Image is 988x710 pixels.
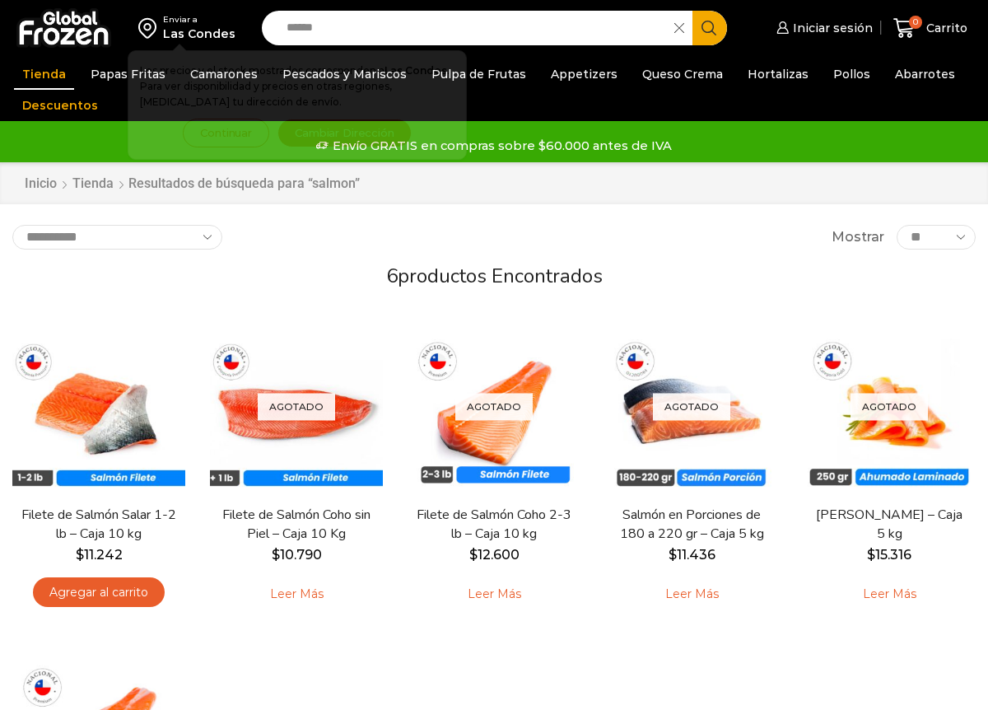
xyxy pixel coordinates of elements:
span: Carrito [922,20,967,36]
bdi: 11.436 [669,547,715,563]
span: Iniciar sesión [789,20,873,36]
a: Agregar al carrito: “Filete de Salmón Salar 1-2 lb – Caja 10 kg” [33,577,165,608]
strong: Las Condes [384,64,447,77]
select: Pedido de la tienda [12,225,222,250]
span: productos encontrados [398,263,603,289]
a: 0 Carrito [889,9,972,48]
a: Papas Fritas [82,58,174,90]
p: Agotado [258,393,335,420]
span: $ [272,547,280,563]
bdi: 10.790 [272,547,322,563]
p: Agotado [455,393,533,420]
p: Agotado [851,393,928,420]
p: Los precios y el stock mostrados corresponden a . Para ver disponibilidad y precios en otras regi... [140,63,454,110]
span: 6 [386,263,398,289]
a: Inicio [24,175,58,194]
a: Abarrotes [887,58,963,90]
div: Enviar a [163,14,235,26]
a: Iniciar sesión [772,12,873,44]
button: Continuar [183,119,269,147]
a: Salmón en Porciones de 180 a 220 gr – Caja 5 kg [614,506,770,544]
span: Mostrar [832,228,884,247]
a: Tienda [14,58,74,90]
span: $ [669,547,677,563]
span: $ [76,547,84,563]
img: address-field-icon.svg [138,14,163,42]
p: Agotado [653,393,730,420]
span: 0 [909,16,922,29]
nav: Breadcrumb [24,175,360,194]
span: $ [469,547,478,563]
a: Pulpa de Frutas [423,58,534,90]
a: Pollos [825,58,878,90]
a: Appetizers [543,58,626,90]
a: Leé más sobre “Filete de Salmón Coho sin Piel – Caja 10 Kg” [245,577,349,612]
a: Filete de Salmón Coho 2-3 lb – Caja 10 kg [417,506,572,544]
bdi: 11.242 [76,547,123,563]
a: [PERSON_NAME] – Caja 5 kg [812,506,967,544]
button: Cambiar Dirección [277,119,412,147]
a: Hortalizas [739,58,817,90]
a: Leé más sobre “Salmón Ahumado Laminado - Caja 5 kg” [837,577,942,612]
span: $ [867,547,875,563]
button: Search button [692,11,727,45]
h1: Resultados de búsqueda para “salmon” [128,175,360,191]
a: Filete de Salmón Coho sin Piel – Caja 10 Kg [219,506,375,544]
div: Las Condes [163,26,235,42]
a: Leé más sobre “Filete de Salmón Coho 2-3 lb - Caja 10 kg” [442,577,547,612]
a: Tienda [72,175,114,194]
a: Leé más sobre “Salmón en Porciones de 180 a 220 gr - Caja 5 kg” [640,577,744,612]
a: Filete de Salmón Salar 1-2 lb – Caja 10 kg [21,506,177,544]
a: Queso Crema [634,58,731,90]
bdi: 12.600 [469,547,520,563]
a: Descuentos [14,90,106,121]
bdi: 15.316 [867,547,911,563]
